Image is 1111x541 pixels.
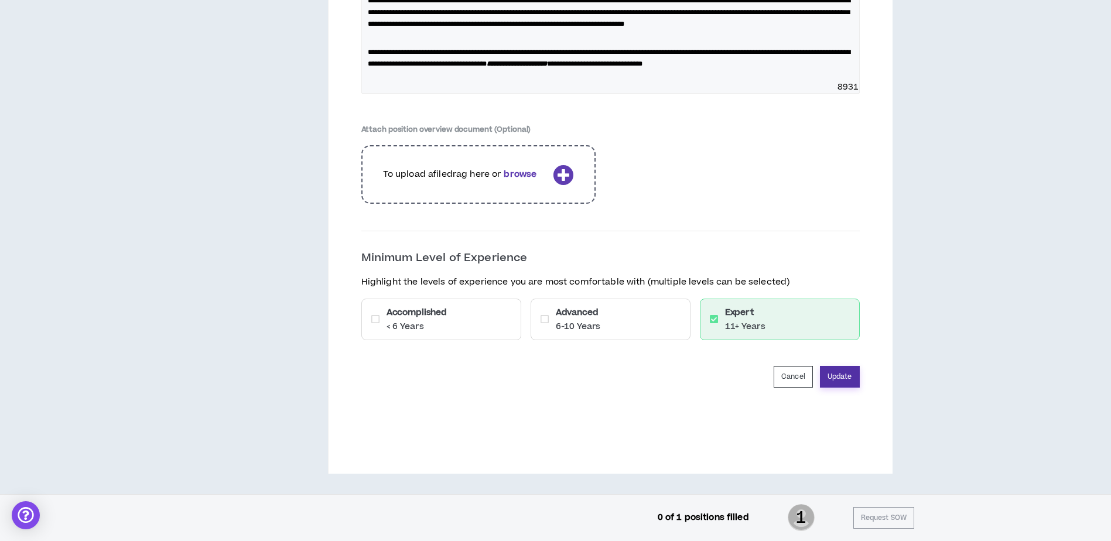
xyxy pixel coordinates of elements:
div: To upload afiledrag here orbrowse [361,139,596,210]
p: To upload a file drag here or [383,168,549,181]
h6: Advanced [556,306,601,319]
button: Update [820,366,860,388]
b: browse [504,168,536,180]
h6: Expert [725,306,765,319]
button: Request SOW [853,507,914,529]
div: Open Intercom Messenger [12,501,40,529]
button: Cancel [774,366,813,388]
span: 8931 [837,81,859,93]
p: Minimum Level of Experience [361,250,860,266]
h6: Accomplished [387,306,447,319]
span: 1 [788,503,815,532]
label: Attach position overview document (Optional) [361,124,531,135]
p: Highlight the levels of experience you are most comfortable with (multiple levels can be selected) [361,276,860,289]
p: 0 of 1 positions filled [658,511,749,524]
p: 6-10 Years [556,321,601,333]
p: 11+ Years [725,321,765,333]
p: < 6 Years [387,321,447,333]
